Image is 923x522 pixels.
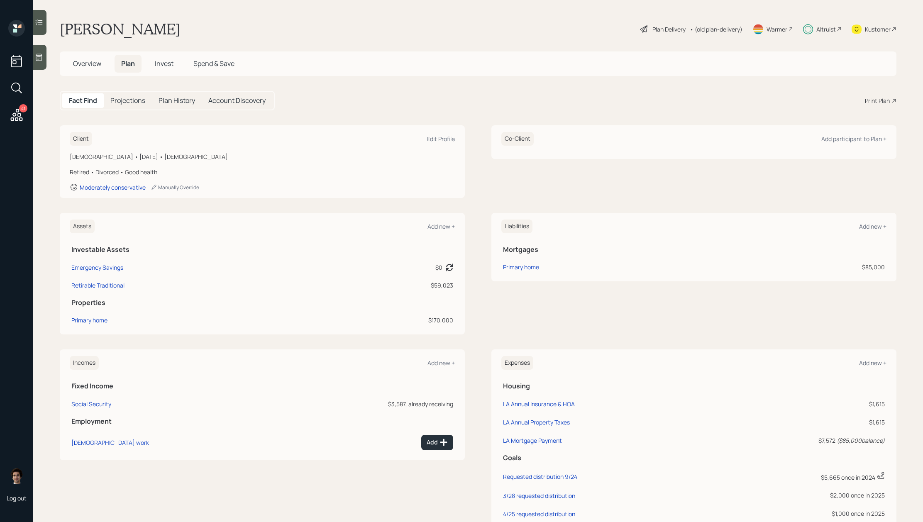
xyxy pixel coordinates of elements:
[738,400,885,408] div: $1,615
[71,299,453,307] h5: Properties
[328,281,453,290] div: $59,023
[767,25,787,34] div: Warmer
[503,473,577,481] div: Requested distribution 9/24
[738,418,885,427] div: $1,615
[859,359,886,367] div: Add new +
[865,25,891,34] div: Kustomer
[71,400,111,408] div: Social Security
[837,437,885,444] i: ( $85,000 balance)
[7,494,27,502] div: Log out
[71,246,453,254] h5: Investable Assets
[503,418,570,426] div: LA Annual Property Taxes
[427,359,455,367] div: Add new +
[70,152,455,161] div: [DEMOGRAPHIC_DATA] • [DATE] • [DEMOGRAPHIC_DATA]
[155,59,173,68] span: Invest
[71,316,107,324] div: Primary home
[503,492,575,500] div: 3/28 requested distribution
[110,97,145,105] h5: Projections
[71,439,149,446] div: [DEMOGRAPHIC_DATA] work
[280,400,453,408] div: $3,587, already receiving
[690,25,742,34] div: • (old plan-delivery)
[738,491,885,500] div: $2,000 once in 2025
[503,263,539,271] div: Primary home
[328,316,453,324] div: $170,000
[503,437,562,444] div: LA Mortgage Payment
[501,132,534,146] h6: Co-Client
[503,400,575,408] div: LA Annual Insurance & HOA
[159,97,195,105] h5: Plan History
[865,96,890,105] div: Print Plan
[738,436,885,445] div: $7,572
[652,25,686,34] div: Plan Delivery
[427,135,455,143] div: Edit Profile
[816,25,836,34] div: Altruist
[151,184,199,191] div: Manually Override
[501,220,532,233] h6: Liabilities
[427,222,455,230] div: Add new +
[60,20,181,38] h1: [PERSON_NAME]
[19,104,27,112] div: 41
[8,468,25,484] img: harrison-schaefer-headshot-2.png
[71,263,123,272] div: Emergency Savings
[70,168,455,176] div: Retired • Divorced • Good health
[503,510,575,518] div: 4/25 requested distribution
[70,132,92,146] h6: Client
[69,97,97,105] h5: Fact Find
[121,59,135,68] span: Plan
[859,222,886,230] div: Add new +
[435,263,442,272] div: $0
[738,471,885,482] div: $5,665 once in 2024
[71,382,453,390] h5: Fixed Income
[70,220,95,233] h6: Assets
[501,356,533,370] h6: Expenses
[503,246,885,254] h5: Mortgages
[71,417,453,425] h5: Employment
[427,438,448,446] div: Add
[71,281,125,290] div: Retirable Traditional
[193,59,234,68] span: Spend & Save
[821,135,886,143] div: Add participant to Plan +
[73,59,101,68] span: Overview
[421,435,453,450] button: Add
[503,454,885,462] h5: Goals
[503,382,885,390] h5: Housing
[738,509,885,518] div: $1,000 once in 2025
[70,356,99,370] h6: Incomes
[735,263,885,271] div: $85,000
[80,183,146,191] div: Moderately conservative
[208,97,266,105] h5: Account Discovery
